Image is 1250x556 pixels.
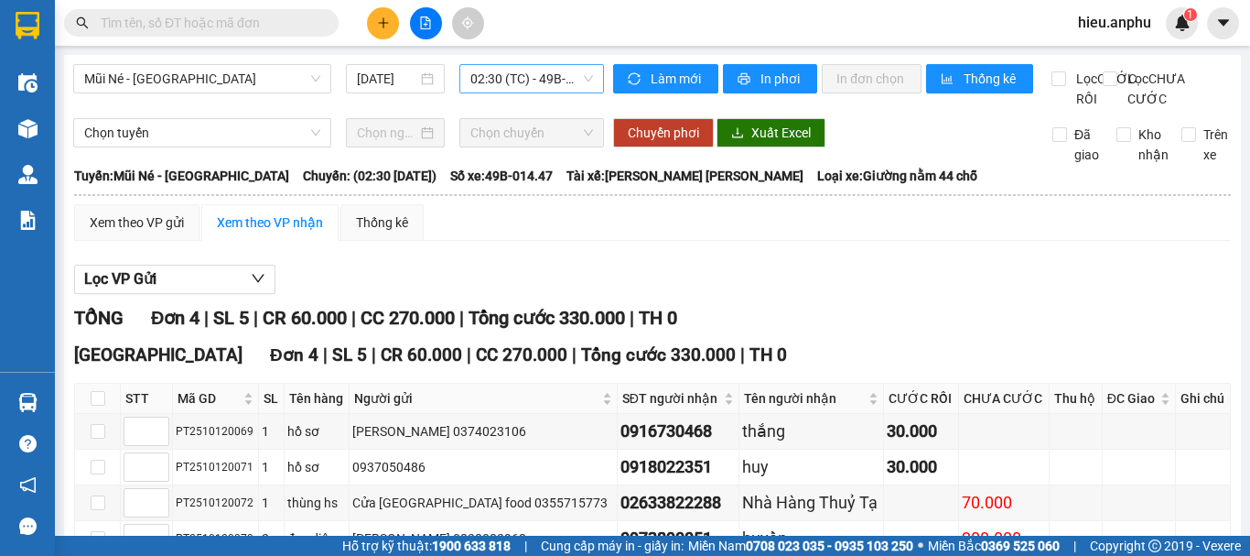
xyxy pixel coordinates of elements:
th: STT [121,384,173,414]
div: [PERSON_NAME] 0838083968 [352,529,614,549]
span: Kho nhận [1131,125,1176,165]
div: 1 [262,421,281,442]
span: down [251,271,265,286]
span: 1 [1187,8,1193,21]
span: Chọn chuyến [470,119,593,147]
th: CHƯA CƯỚC [959,384,1050,414]
span: | [740,344,745,365]
span: aim [461,16,474,29]
span: Loại xe: Giường nằm 44 chỗ [817,166,977,186]
span: sync [628,72,643,87]
span: Làm mới [651,69,704,89]
div: đạp diện [287,529,347,549]
button: bar-chartThống kê [926,64,1033,93]
span: | [372,344,376,365]
span: Tổng cước 330.000 [469,307,625,329]
span: CC 270.000 [476,344,567,365]
div: PT2510120072 [176,495,255,512]
img: icon-new-feature [1174,15,1191,31]
span: | [524,536,527,556]
span: | [1073,536,1076,556]
th: Ghi chú [1176,384,1231,414]
div: [PERSON_NAME] 0374023106 [352,421,614,442]
div: 1 [262,493,281,513]
span: TH 0 [749,344,787,365]
div: Xem theo VP nhận [217,213,323,233]
div: 70.000 [962,490,1046,516]
span: Đơn 4 [270,344,318,365]
td: 02633822288 [618,485,739,521]
span: CC 270.000 [361,307,455,329]
div: 30.000 [887,419,955,444]
div: Cửa [GEOGRAPHIC_DATA] food 0355715773 [352,493,614,513]
span: Chuyến: (02:30 [DATE]) [303,166,436,186]
button: caret-down [1207,7,1239,39]
div: PT2510120070 [176,530,255,548]
span: [GEOGRAPHIC_DATA] [74,344,242,365]
img: warehouse-icon [18,73,38,93]
td: huy [739,450,885,485]
span: bar-chart [941,72,956,87]
th: CƯỚC RỒI [884,384,959,414]
span: Đã giao [1067,125,1106,165]
span: Số xe: 49B-014.47 [450,166,553,186]
span: | [459,307,464,329]
span: Mã GD [178,388,240,409]
span: notification [19,476,37,494]
span: 02:30 (TC) - 49B-014.47 [470,65,593,93]
div: 0918022351 [620,454,736,480]
th: Tên hàng [285,384,350,414]
span: | [253,307,258,329]
div: PT2510120071 [176,459,255,476]
img: solution-icon [18,211,38,230]
div: thắng [742,419,881,444]
img: logo-vxr [16,12,39,39]
div: 0916730468 [620,419,736,444]
button: file-add [410,7,442,39]
div: 30.000 [887,454,955,480]
span: search [76,16,89,29]
span: download [731,126,744,141]
button: aim [452,7,484,39]
span: Miền Nam [688,536,913,556]
div: Thống kê [356,213,408,233]
div: 2 [262,529,281,549]
th: Thu hộ [1050,384,1102,414]
div: 02633822288 [620,490,736,516]
img: warehouse-icon [18,393,38,412]
strong: 0708 023 035 - 0935 103 250 [746,539,913,553]
span: Chọn tuyến [84,119,320,147]
div: thùng hs [287,493,347,513]
span: Tài xế: [PERSON_NAME] [PERSON_NAME] [566,166,803,186]
div: 200.000 [962,526,1046,551]
button: Chuyển phơi [613,118,714,147]
span: copyright [1148,540,1161,552]
strong: 1900 633 818 [432,539,511,553]
span: TH 0 [639,307,677,329]
input: Tìm tên, số ĐT hoặc mã đơn [101,13,317,33]
span: Người gửi [354,388,598,409]
span: | [572,344,577,365]
span: SL 5 [213,307,249,329]
button: plus [367,7,399,39]
span: file-add [419,16,432,29]
div: Xem theo VP gửi [90,213,184,233]
span: | [630,307,634,329]
span: Lọc VP Gửi [84,267,156,290]
div: 0937050486 [352,457,614,477]
div: huy [742,454,881,480]
button: downloadXuất Excel [717,118,825,147]
span: Thống kê [964,69,1018,89]
td: PT2510120071 [173,450,259,485]
td: PT2510120069 [173,414,259,450]
span: | [204,307,209,329]
strong: 0369 525 060 [981,539,1060,553]
div: huyền [742,526,881,551]
input: 13/10/2025 [357,69,417,89]
span: SL 5 [332,344,367,365]
span: | [467,344,471,365]
button: In đơn chọn [822,64,921,93]
span: question-circle [19,435,37,452]
span: Trên xe [1196,125,1235,165]
span: Xuất Excel [751,123,811,143]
